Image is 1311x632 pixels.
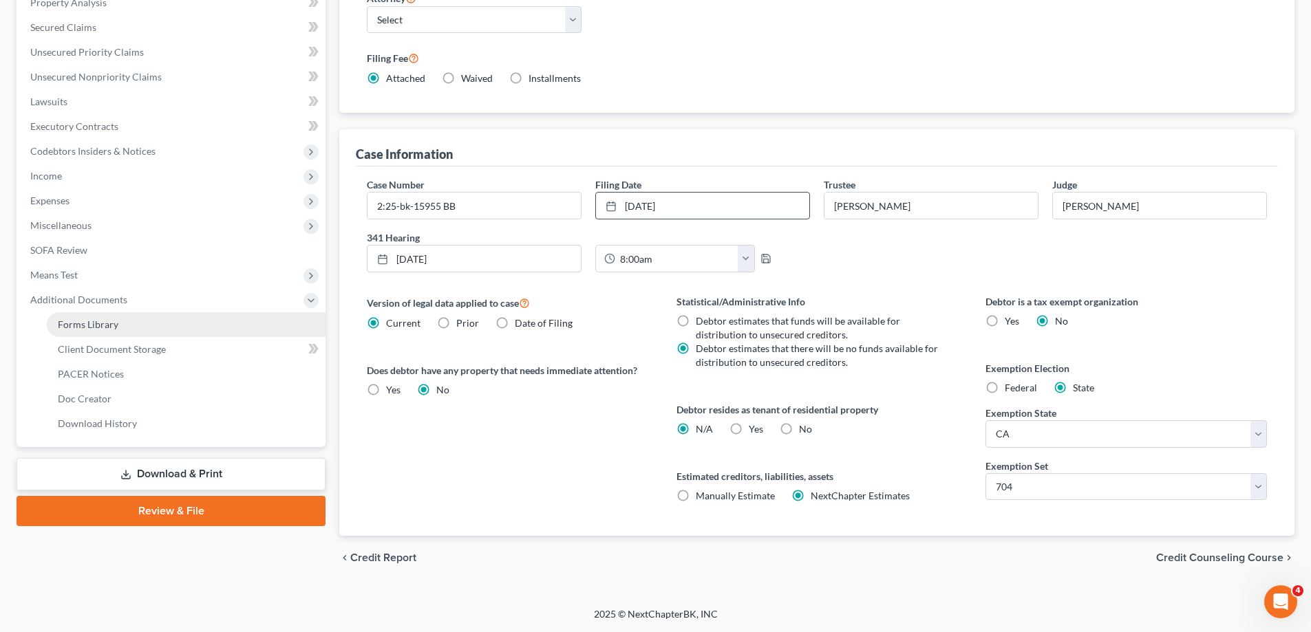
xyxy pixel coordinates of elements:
a: [DATE] [367,246,581,272]
span: State [1073,382,1094,393]
a: PACER Notices [47,362,326,386]
label: Exemption Set [985,459,1048,473]
span: Installments [529,72,581,84]
span: No [799,423,812,435]
label: 341 Hearing [360,230,817,245]
a: Download History [47,411,326,436]
a: Unsecured Nonpriority Claims [19,65,326,89]
span: Credit Counseling Course [1156,552,1283,563]
span: Download History [58,417,137,429]
label: Estimated creditors, liabilities, assets [676,469,958,483]
a: Lawsuits [19,89,326,114]
label: Trustee [824,177,855,192]
span: Debtor estimates that funds will be available for distribution to unsecured creditors. [696,315,900,340]
input: -- : -- [615,246,738,272]
span: Prior [456,317,479,329]
span: Lawsuits [30,96,67,107]
span: Miscellaneous [30,219,92,231]
a: Review & File [17,496,326,526]
span: Means Test [30,269,78,281]
span: Waived [461,72,493,84]
div: 2025 © NextChapterBK, INC [264,607,1048,632]
label: Debtor resides as tenant of residential property [676,402,958,417]
button: chevron_left Credit Report [339,552,416,563]
span: No [436,384,449,395]
label: Does debtor have any property that needs immediate attention? [367,363,648,378]
input: -- [1053,193,1266,219]
label: Statistical/Administrative Info [676,294,958,309]
span: Date of Filing [515,317,573,329]
span: Attached [386,72,425,84]
a: Unsecured Priority Claims [19,40,326,65]
input: Enter case number... [367,193,581,219]
span: Current [386,317,420,329]
i: chevron_right [1283,552,1294,563]
input: -- [824,193,1038,219]
span: Codebtors Insiders & Notices [30,145,156,157]
div: Case Information [356,146,453,162]
span: Yes [1005,315,1019,327]
span: Yes [386,384,401,395]
span: Secured Claims [30,21,96,33]
a: Download & Print [17,458,326,490]
span: Unsecured Nonpriority Claims [30,71,162,83]
a: SOFA Review [19,238,326,263]
span: Federal [1005,382,1037,393]
label: Case Number [367,177,425,192]
label: Exemption Election [985,361,1267,375]
label: Filing Date [595,177,641,192]
span: Forms Library [58,318,118,330]
a: Doc Creator [47,386,326,411]
span: N/A [696,423,713,435]
span: PACER Notices [58,368,124,380]
label: Debtor is a tax exempt organization [985,294,1267,309]
a: Executory Contracts [19,114,326,139]
span: Client Document Storage [58,343,166,355]
span: Debtor estimates that there will be no funds available for distribution to unsecured creditors. [696,342,938,368]
span: SOFA Review [30,244,87,256]
span: 4 [1292,585,1303,596]
a: Forms Library [47,312,326,337]
span: Yes [749,423,763,435]
label: Judge [1052,177,1077,192]
span: Unsecured Priority Claims [30,46,144,58]
i: chevron_left [339,552,350,563]
span: Expenses [30,195,70,206]
span: Income [30,170,62,182]
a: Client Document Storage [47,337,326,362]
label: Version of legal data applied to case [367,294,648,311]
label: Exemption State [985,406,1056,420]
span: Credit Report [350,552,416,563]
span: No [1055,315,1068,327]
a: Secured Claims [19,15,326,40]
span: Executory Contracts [30,120,118,132]
span: Additional Documents [30,294,127,305]
button: Credit Counseling Course chevron_right [1156,552,1294,563]
span: Doc Creator [58,393,111,404]
a: [DATE] [596,193,809,219]
iframe: Intercom live chat [1264,585,1297,618]
span: Manually Estimate [696,490,775,501]
span: NextChapter Estimates [811,490,910,501]
label: Filing Fee [367,50,1267,66]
